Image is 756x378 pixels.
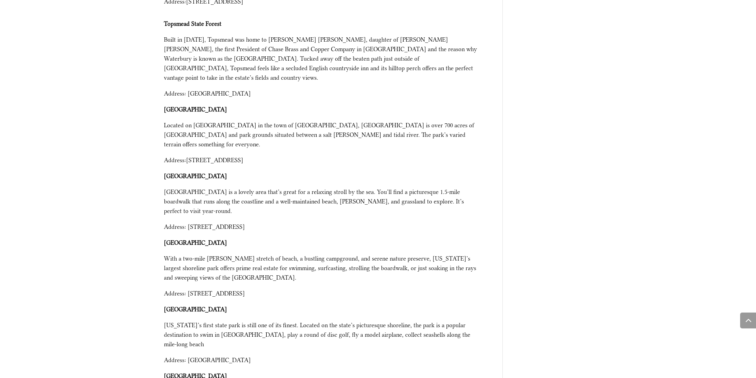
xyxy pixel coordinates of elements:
[164,357,251,364] span: Address: [GEOGRAPHIC_DATA]
[164,322,470,348] span: [US_STATE]’s first state park is still one of its finest. Located on the state’s picturesque shor...
[164,255,476,281] span: With a two-mile [PERSON_NAME] stretch of beach, a bustling campground, and serene nature preserve...
[164,188,464,215] span: [GEOGRAPHIC_DATA] is a lovely area that’s great for a relaxing stroll by the sea. You’ll find a p...
[164,122,474,148] span: Located on [GEOGRAPHIC_DATA] in the town of [GEOGRAPHIC_DATA], [GEOGRAPHIC_DATA] is over 700 acre...
[164,20,221,27] strong: Topsmead State Forest
[164,106,227,113] strong: [GEOGRAPHIC_DATA]
[164,157,186,164] span: Address:
[164,306,227,313] strong: [GEOGRAPHIC_DATA]
[164,173,227,180] strong: [GEOGRAPHIC_DATA]
[164,157,243,164] span: [STREET_ADDRESS]
[164,239,227,246] strong: [GEOGRAPHIC_DATA]
[164,90,251,97] span: Address: [GEOGRAPHIC_DATA]
[164,36,477,81] span: Built in [DATE], Topsmead was home to [PERSON_NAME] [PERSON_NAME], daughter of [PERSON_NAME] [PER...
[164,223,245,230] span: Address: [STREET_ADDRESS]
[164,290,245,297] span: Address: [STREET_ADDRESS]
